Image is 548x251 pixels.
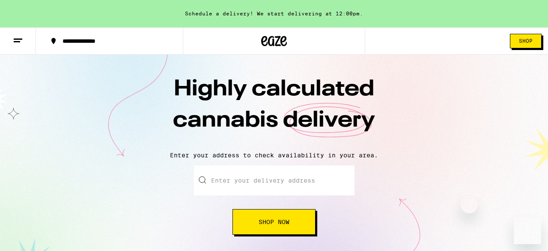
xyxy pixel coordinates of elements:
[259,219,289,225] span: Shop Now
[503,34,548,48] a: Shop
[232,209,316,235] button: Shop Now
[514,217,541,244] iframe: Button to launch messaging window
[510,34,542,48] button: Shop
[124,74,424,145] h1: Highly calculated cannabis delivery
[194,165,354,195] input: Enter your delivery address
[9,152,539,159] p: Enter your address to check availability in your area.
[519,38,533,44] span: Shop
[461,196,478,213] iframe: Close message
